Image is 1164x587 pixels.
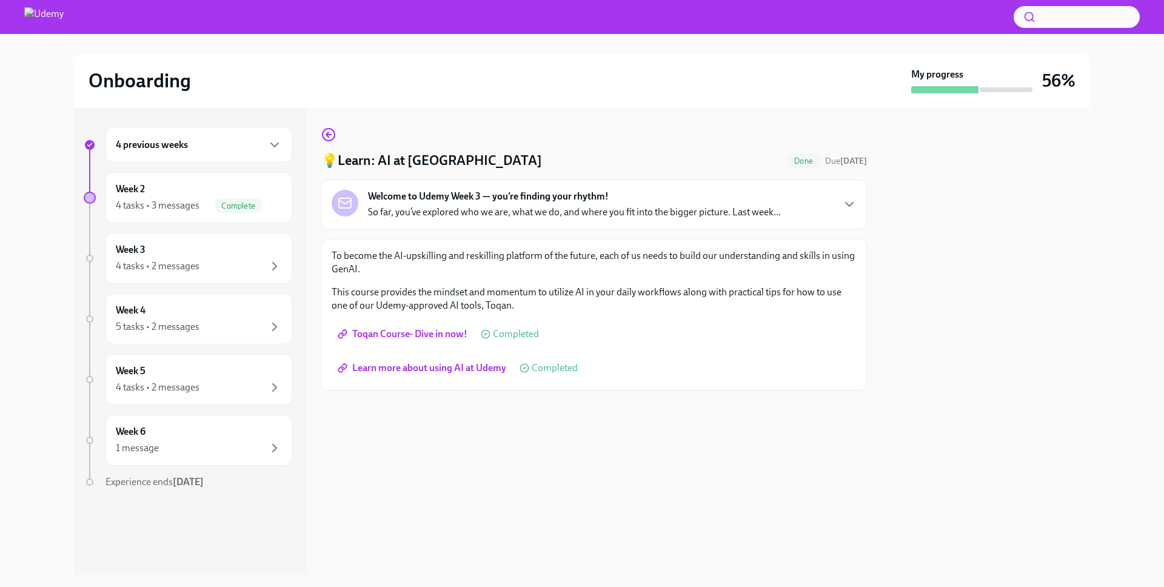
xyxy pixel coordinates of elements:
[116,260,199,273] div: 4 tasks • 2 messages
[116,199,199,212] div: 4 tasks • 3 messages
[332,322,476,346] a: Toqan Course- Dive in now!
[825,155,867,167] span: September 6th, 2025 13:00
[84,233,292,284] a: Week 34 tasks • 2 messages
[532,363,578,373] span: Completed
[116,441,159,455] div: 1 message
[840,156,867,166] strong: [DATE]
[825,156,867,166] span: Due
[116,425,145,438] h6: Week 6
[321,152,542,170] h4: 💡Learn: AI at [GEOGRAPHIC_DATA]
[332,286,857,312] p: This course provides the mindset and momentum to utilize AI in your daily workflows along with pr...
[116,364,145,378] h6: Week 5
[368,190,609,203] strong: Welcome to Udemy Week 3 — you’re finding your rhythm!
[105,476,204,488] span: Experience ends
[340,328,467,340] span: Toqan Course- Dive in now!
[787,156,820,166] span: Done
[368,206,781,219] p: So far, you’ve explored who we are, what we do, and where you fit into the bigger picture. Last w...
[911,68,963,81] strong: My progress
[84,354,292,405] a: Week 54 tasks • 2 messages
[332,356,515,380] a: Learn more about using AI at Udemy
[84,415,292,466] a: Week 61 message
[89,69,191,93] h2: Onboarding
[24,7,64,27] img: Udemy
[173,476,204,488] strong: [DATE]
[1042,70,1075,92] h3: 56%
[116,304,145,317] h6: Week 4
[332,249,857,276] p: To become the AI-upskilling and reskilling platform of the future, each of us needs to build our ...
[340,362,506,374] span: Learn more about using AI at Udemy
[116,320,199,334] div: 5 tasks • 2 messages
[116,183,145,196] h6: Week 2
[84,293,292,344] a: Week 45 tasks • 2 messages
[116,381,199,394] div: 4 tasks • 2 messages
[84,172,292,223] a: Week 24 tasks • 3 messagesComplete
[214,201,263,210] span: Complete
[116,138,188,152] h6: 4 previous weeks
[105,127,292,163] div: 4 previous weeks
[493,329,539,339] span: Completed
[116,243,145,257] h6: Week 3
